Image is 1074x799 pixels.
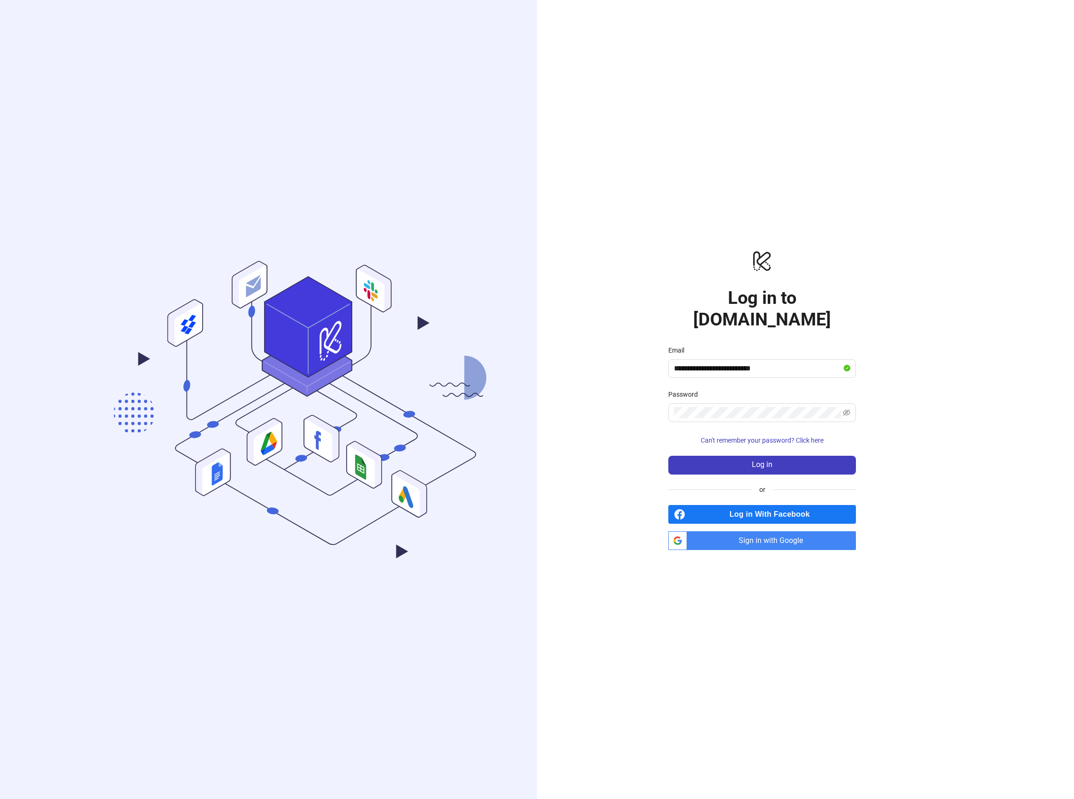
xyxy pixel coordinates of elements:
label: Password [668,389,704,399]
label: Email [668,345,690,355]
a: Log in With Facebook [668,505,856,524]
span: Log in [752,460,772,469]
span: Can't remember your password? Click here [701,437,824,444]
h1: Log in to [DOMAIN_NAME] [668,287,856,330]
a: Sign in with Google [668,531,856,550]
input: Email [674,363,842,374]
span: Log in With Facebook [689,505,856,524]
span: eye-invisible [843,409,850,416]
button: Can't remember your password? Click here [668,433,856,448]
a: Can't remember your password? Click here [668,437,856,444]
input: Password [674,407,841,418]
span: Sign in with Google [691,531,856,550]
button: Log in [668,456,856,475]
span: or [752,484,773,495]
